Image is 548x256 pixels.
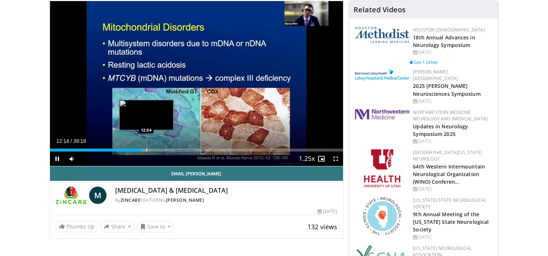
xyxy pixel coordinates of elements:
button: Fullscreen [329,152,343,166]
div: [DATE] [413,234,492,240]
img: 5e4488cc-e109-4a4e-9fd9-73bb9237ee91.png.150x105_q85_autocrop_double_scale_upscale_version-0.2.png [355,27,409,43]
a: Houston [DEMOGRAPHIC_DATA] [413,27,485,33]
img: ZINCARE [56,187,86,204]
img: e7977282-282c-4444-820d-7cc2733560fd.jpg.150x105_q85_autocrop_double_scale_upscale_version-0.2.jpg [355,69,409,81]
a: 64th Western Intermountain Neurological Organization (WINO) Conferen… [413,163,485,185]
div: [DATE] [413,186,492,192]
div: [DATE] [318,208,337,215]
a: 18th Annual Advances in Neurology Symposium [413,34,475,48]
button: Playback Rate [300,152,314,166]
span: 12:14 [57,138,69,144]
button: Enable picture-in-picture mode [314,152,329,166]
img: image.jpeg [119,100,173,130]
video-js: Video Player [50,1,343,166]
button: Save to [137,221,174,232]
a: M [89,187,106,204]
h4: [MEDICAL_DATA] & [MEDICAL_DATA] [115,187,337,195]
a: 2025 [PERSON_NAME] Neurosciences Symposium [413,82,480,97]
button: Pause [50,152,64,166]
a: Northwestern Medicine Neurology and [MEDICAL_DATA] [413,109,488,122]
img: 71a8b48c-8850-4916-bbdd-e2f3ccf11ef9.png.150x105_q85_autocrop_double_scale_upscale_version-0.2.png [363,197,401,235]
div: [DATE] [413,138,492,145]
button: Share [101,221,134,232]
div: [DATE] [413,49,492,56]
img: f6362829-b0a3-407d-a044-59546adfd345.png.150x105_q85_autocrop_double_scale_upscale_version-0.2.png [364,149,400,187]
a: [PERSON_NAME] [166,197,204,203]
a: 9th Annual Meeting of the [US_STATE] State Neurological Society [413,211,489,233]
a: Thumbs Up [56,221,98,232]
div: Progress Bar [50,149,343,152]
a: [PERSON_NAME][GEOGRAPHIC_DATA] [413,69,458,81]
a: Updates in Neurology Symposium 2025 [413,123,468,137]
div: By FEATURING [115,197,337,204]
img: 2a462fb6-9365-492a-ac79-3166a6f924d8.png.150x105_q85_autocrop_double_scale_upscale_version-0.2.jpg [355,109,409,119]
a: See 1 other [409,59,438,65]
h4: Related Videos [354,5,406,14]
a: [US_STATE] State Neurological Society [413,197,486,210]
a: [GEOGRAPHIC_DATA][US_STATE] Neurology [413,149,482,162]
a: Email [PERSON_NAME] [50,166,343,181]
span: 39:18 [73,138,86,144]
span: / [71,138,72,144]
button: Mute [64,152,79,166]
div: [DATE] [413,98,492,104]
a: ZINCARE [121,197,141,203]
span: 132 views [308,222,337,231]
